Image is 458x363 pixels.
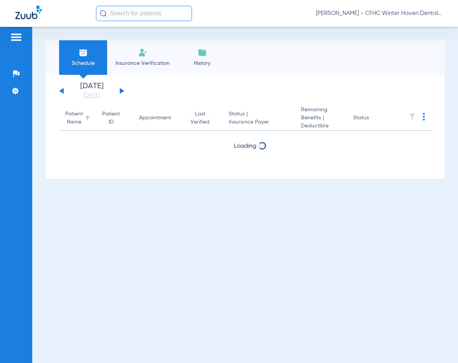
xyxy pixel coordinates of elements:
div: Last Verified [190,110,210,126]
span: Loading [234,143,256,149]
img: group-dot-blue.svg [423,113,425,120]
li: [DATE] [69,82,115,99]
th: Status [347,106,399,131]
div: Patient ID [102,110,127,126]
span: History [184,59,220,67]
th: Status | [223,106,295,131]
span: Deductible [301,122,341,130]
img: Manual Insurance Verification [138,48,147,57]
div: Appointment [139,114,171,122]
img: Schedule [79,48,88,57]
img: Zuub Logo [15,6,42,19]
div: Patient ID [102,110,120,126]
span: Insurance Payer [229,118,289,126]
img: History [198,48,207,57]
img: hamburger-icon [10,33,22,42]
span: Schedule [65,59,101,67]
span: [PERSON_NAME] - CFHC Winter Haven Dental [316,10,443,17]
div: Patient Name [65,110,83,126]
div: Appointment [139,114,178,122]
span: Insurance Verification [113,59,172,67]
a: [DATE] [69,92,115,99]
th: Remaining Benefits | [295,106,347,131]
div: Last Verified [190,110,217,126]
img: Search Icon [100,10,107,17]
input: Search for patients [96,6,192,21]
div: Patient Name [65,110,90,126]
img: filter.svg [408,113,416,120]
